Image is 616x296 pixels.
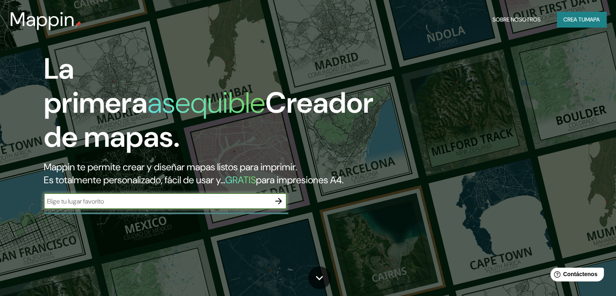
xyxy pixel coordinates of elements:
img: pin de mapeo [75,21,81,28]
button: Crea tumapa [557,12,606,27]
iframe: Lanzador de widgets de ayuda [544,264,607,287]
font: mapa [585,16,600,23]
font: Sobre nosotros [492,16,541,23]
font: GRATIS [225,174,256,186]
font: Crea tu [563,16,585,23]
button: Sobre nosotros [489,12,544,27]
font: Es totalmente personalizado, fácil de usar y... [44,174,225,186]
font: Mappin te permite crear y diseñar mapas listos para imprimir. [44,161,297,173]
input: Elige tu lugar favorito [44,197,271,206]
font: La primera [44,50,147,122]
font: para impresiones A4. [256,174,343,186]
font: Creador de mapas. [44,84,373,156]
font: Mappin [10,6,75,32]
font: asequible [147,84,265,122]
